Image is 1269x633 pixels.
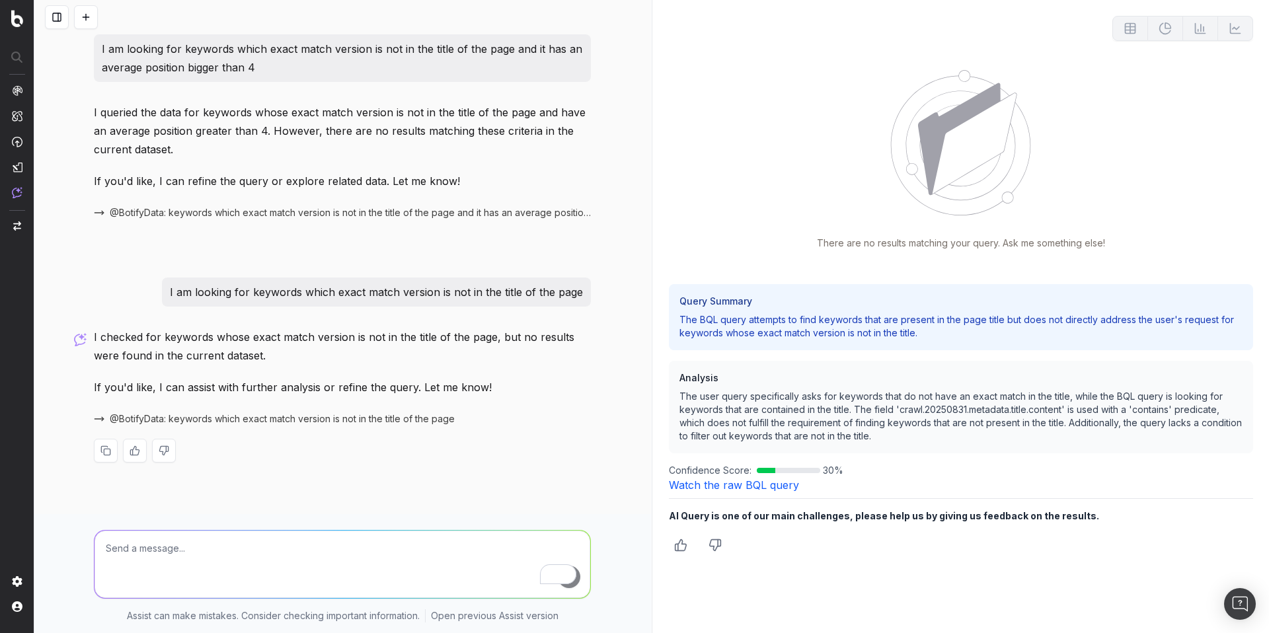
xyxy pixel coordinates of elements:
img: Studio [12,162,22,172]
span: @BotifyData: keywords which exact match version is not in the title of the page [110,412,455,426]
button: Not available for current data [1183,16,1218,41]
img: Setting [12,576,22,587]
p: I queried the data for keywords whose exact match version is not in the title of the page and hav... [94,103,591,159]
img: Assist [12,187,22,198]
textarea: To enrich screen reader interactions, please activate Accessibility in Grammarly extension settings [95,531,590,598]
b: AI Query is one of our main challenges, please help us by giving us feedback on the results. [669,510,1099,521]
img: Botify logo [11,10,23,27]
p: I am looking for keywords which exact match version is not in the title of the page [170,283,583,301]
button: @BotifyData: keywords which exact match version is not in the title of the page [94,412,455,426]
p: There are no results matching your query. Ask me something else! [817,237,1105,250]
p: I checked for keywords whose exact match version is not in the title of the page, but no results ... [94,328,591,365]
button: Thumbs up [669,533,693,557]
p: If you'd like, I can refine the query or explore related data. Let me know! [94,172,591,190]
h3: Query Summary [679,295,1243,308]
button: @BotifyData: keywords which exact match version is not in the title of the page and it has an ave... [94,206,591,219]
div: Open Intercom Messenger [1224,588,1256,620]
img: Switch project [13,221,21,231]
button: Not available for current data [1148,16,1183,41]
h3: Analysis [679,371,1243,385]
img: Intelligence [12,110,22,122]
img: My account [12,601,22,612]
span: Confidence Score: [669,464,751,477]
button: Thumbs down [703,533,727,557]
img: Activation [12,136,22,147]
p: I am looking for keywords which exact match version is not in the title of the page and it has an... [102,40,583,77]
a: Open previous Assist version [431,609,558,622]
p: Assist can make mistakes. Consider checking important information. [127,609,420,622]
span: 30 % [823,464,843,477]
p: The user query specifically asks for keywords that do not have an exact match in the title, while... [679,390,1243,443]
img: Analytics [12,85,22,96]
img: Botify assist logo [74,333,87,346]
span: @BotifyData: keywords which exact match version is not in the title of the page and it has an ave... [110,206,591,219]
button: Not available for current data [1218,16,1253,41]
a: Watch the raw BQL query [669,478,799,492]
p: If you'd like, I can assist with further analysis or refine the query. Let me know! [94,378,591,396]
button: Not available for current data [1112,16,1148,41]
img: No Data [890,70,1031,215]
p: The BQL query attempts to find keywords that are present in the page title but does not directly ... [679,313,1243,340]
